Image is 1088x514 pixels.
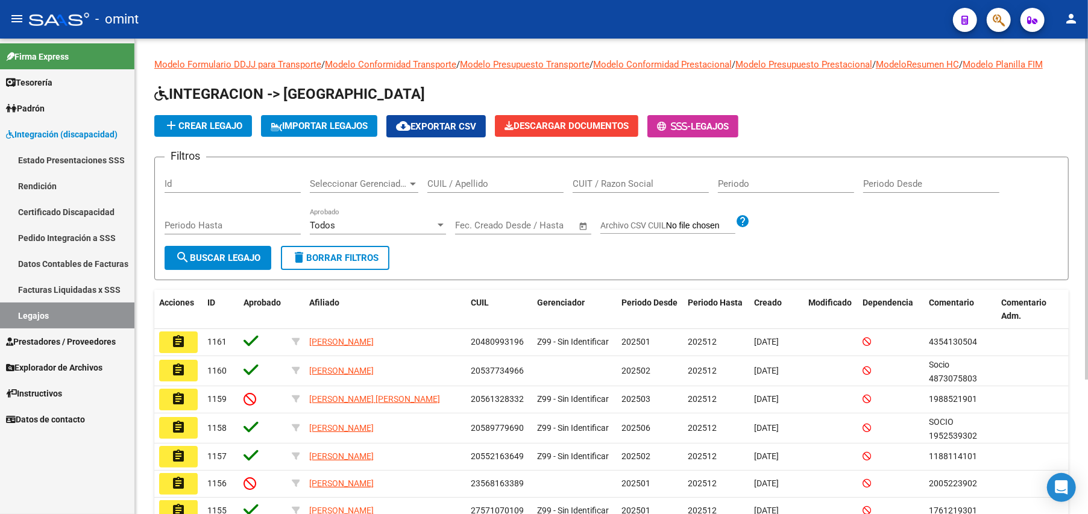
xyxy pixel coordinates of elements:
span: [PERSON_NAME] [309,366,374,375]
datatable-header-cell: ID [203,290,239,330]
mat-icon: help [735,214,750,228]
button: -Legajos [647,115,738,137]
span: IMPORTAR LEGAJOS [271,121,368,131]
span: 202503 [621,394,650,404]
span: 202502 [621,366,650,375]
span: Periodo Desde [621,298,678,307]
span: INTEGRACION -> [GEOGRAPHIC_DATA] [154,86,425,102]
span: 202512 [688,394,717,404]
span: [PERSON_NAME] [309,337,374,346]
button: Borrar Filtros [281,246,389,270]
datatable-header-cell: Dependencia [858,290,924,330]
datatable-header-cell: Comentario [924,290,996,330]
span: Creado [754,298,782,307]
span: Borrar Filtros [292,252,379,263]
h3: Filtros [165,148,206,165]
span: 20480993196 [471,337,524,346]
span: 23568163389 [471,478,524,488]
a: Modelo Presupuesto Prestacional [735,59,872,70]
span: [DATE] [754,366,779,375]
mat-icon: search [175,250,190,265]
span: Integración (discapacidad) [6,128,118,141]
input: End date [505,220,564,231]
span: Dependencia [863,298,913,307]
span: [PERSON_NAME] [PERSON_NAME] [309,394,440,404]
span: Descargar Documentos [505,121,629,131]
mat-icon: assignment [171,334,186,349]
span: [DATE] [754,423,779,433]
mat-icon: cloud_download [396,119,410,133]
mat-icon: add [164,118,178,133]
button: Descargar Documentos [495,115,638,137]
datatable-header-cell: Gerenciador [532,290,617,330]
span: 1160 [207,366,227,375]
datatable-header-cell: CUIL [466,290,532,330]
mat-icon: assignment [171,420,186,434]
datatable-header-cell: Aprobado [239,290,287,330]
span: 202501 [621,478,650,488]
span: 1188114101 [929,451,977,461]
span: 1988521901 [929,394,977,404]
span: - [657,121,691,132]
span: Todos [310,220,335,231]
span: 1159 [207,394,227,404]
span: 202512 [688,478,717,488]
span: [PERSON_NAME] [309,451,374,461]
a: Modelo Formulario DDJJ para Transporte [154,59,321,70]
span: 202512 [688,451,717,461]
span: 4354130504 [929,337,977,346]
span: [DATE] [754,451,779,461]
a: Modelo Conformidad Prestacional [593,59,732,70]
span: 202506 [621,423,650,433]
span: Seleccionar Gerenciador [310,178,407,189]
span: Buscar Legajo [175,252,260,263]
span: Socio 4873075803 [929,360,977,383]
datatable-header-cell: Modificado [803,290,858,330]
span: [PERSON_NAME] [309,478,374,488]
span: Comentario [929,298,974,307]
input: Archivo CSV CUIL [666,221,735,231]
span: Explorador de Archivos [6,361,102,374]
span: Z99 - Sin Identificar [537,423,609,433]
span: 20552163649 [471,451,524,461]
span: 202502 [621,451,650,461]
span: Datos de contacto [6,413,85,426]
span: 2005223902 [929,478,977,488]
span: [DATE] [754,478,779,488]
button: Open calendar [577,219,591,233]
a: Modelo Presupuesto Transporte [460,59,590,70]
span: 202501 [621,337,650,346]
span: Z99 - Sin Identificar [537,394,609,404]
button: Exportar CSV [386,115,486,137]
span: Afiliado [309,298,339,307]
span: Z99 - Sin Identificar [537,451,609,461]
span: Prestadores / Proveedores [6,335,116,348]
span: Padrón [6,102,45,115]
span: Periodo Hasta [688,298,743,307]
mat-icon: assignment [171,363,186,377]
span: Acciones [159,298,194,307]
mat-icon: delete [292,250,306,265]
mat-icon: assignment [171,476,186,490]
span: ID [207,298,215,307]
span: 20537734966 [471,366,524,375]
span: Tesorería [6,76,52,89]
mat-icon: assignment [171,392,186,406]
button: Crear Legajo [154,115,252,137]
span: CUIL [471,298,489,307]
span: Archivo CSV CUIL [600,221,666,230]
button: IMPORTAR LEGAJOS [261,115,377,137]
datatable-header-cell: Creado [749,290,803,330]
span: Exportar CSV [396,121,476,132]
datatable-header-cell: Periodo Desde [617,290,683,330]
span: [PERSON_NAME] [309,423,374,433]
span: Aprobado [244,298,281,307]
span: [DATE] [754,337,779,346]
a: Modelo Conformidad Transporte [325,59,456,70]
span: 20589779690 [471,423,524,433]
span: Modificado [808,298,852,307]
span: 1158 [207,423,227,433]
span: Legajos [691,121,729,132]
span: Firma Express [6,50,69,63]
datatable-header-cell: Afiliado [304,290,466,330]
